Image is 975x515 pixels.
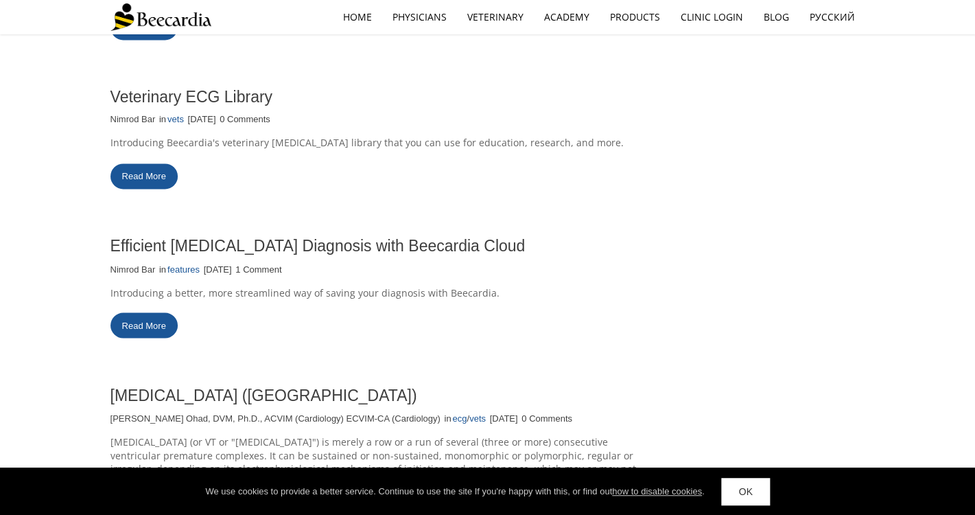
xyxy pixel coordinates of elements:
[753,1,799,33] a: Blog
[444,413,486,423] span: /
[444,413,451,423] span: in
[799,1,865,33] a: Русский
[110,263,156,275] a: Nimrod Bar
[204,263,232,275] p: [DATE]
[534,1,600,33] a: Academy
[110,88,272,106] a: Veterinary ECG Library
[110,286,639,299] p: Introducing a better, more streamlined way of saving your diagnosis with Beecardia.
[670,1,753,33] a: Clinic Login
[110,237,526,255] a: Efficient [MEDICAL_DATA] Diagnosis with Beecardia Cloud
[721,478,769,505] a: OK
[167,113,184,126] a: vets
[110,435,639,488] p: [MEDICAL_DATA] (or VT or "[MEDICAL_DATA]") is merely a row or a run of several (three or more) co...
[205,485,704,499] div: We use cookies to provide a better service. Continue to use the site If you're happy with this, o...
[159,114,166,124] span: in
[110,412,440,424] a: [PERSON_NAME] Ohad, DVM, Ph.D., ACVIM (Cardiology) ECVIM-CA (Cardiology)
[110,113,156,126] a: Nimrod Bar
[235,264,281,274] span: 1 Comment
[452,412,467,424] a: ecg
[382,1,457,33] a: Physicians
[110,163,178,189] a: Read More
[110,136,639,150] p: Introducing Beecardia's veterinary [MEDICAL_DATA] library that you can use for education, researc...
[187,113,215,126] p: [DATE]
[457,1,534,33] a: Veterinary
[220,114,270,124] span: 0 Comments
[489,412,517,424] p: [DATE]
[469,412,486,424] a: vets
[521,413,572,423] span: 0 Comments
[110,386,417,404] a: [MEDICAL_DATA] ([GEOGRAPHIC_DATA])
[110,3,211,31] img: Beecardia
[333,1,382,33] a: home
[159,264,166,274] span: in
[167,263,200,275] a: features
[600,1,670,33] a: Products
[110,312,178,338] a: Read More
[612,486,702,496] a: how to disable cookies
